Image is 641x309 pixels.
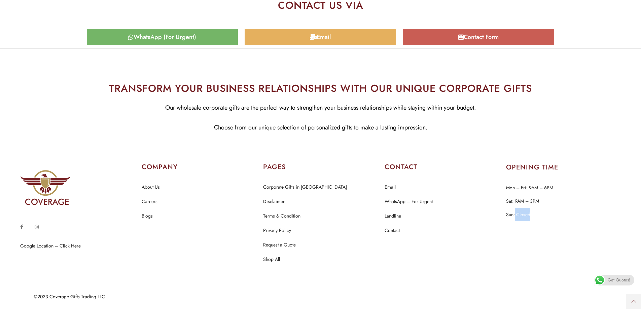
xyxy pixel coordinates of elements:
a: Contact Form [403,29,554,45]
a: Shop All [263,255,280,264]
h2: CONTACT US VIA [83,0,558,10]
span: WhatsApp (For Urgent) [134,34,196,40]
a: Contact [385,226,400,235]
a: Landline [385,212,401,221]
a: About Us [142,183,160,192]
a: WhatsApp – For Urgent [385,197,433,206]
p: Our wholesale corporate gifts are the perfect way to strengthen your business relationships while... [5,103,636,113]
h2: OPENING TIME [506,164,621,171]
a: Email [385,183,396,192]
span: Contact Form [464,34,499,40]
a: Disclaimer [263,197,285,206]
a: Corporate Gifts in [GEOGRAPHIC_DATA] [263,183,347,192]
a: WhatsApp (For Urgent) [87,29,238,45]
h2: TRANSFORM YOUR BUSINESS RELATIONSHIPS WITH OUR UNIQUE CORPORATE GIFTS [5,81,636,96]
a: Request a Quote [263,241,296,249]
a: Email [245,29,396,45]
h2: CONTACT [385,162,499,172]
h2: COMPANY [142,162,256,172]
a: Careers [142,197,157,206]
a: Privacy Policy [263,226,291,235]
span: Get Quotes! [608,275,630,285]
p: Mon – Fri: 9AM – 6PM Sat: 9AM – 3PM Sun: Closed [506,181,621,221]
h2: PAGES [263,162,378,172]
a: Google Location – Click Here [20,242,81,249]
p: Choose from our unique selection of personalized gifts to make a lasting impression. [5,122,636,133]
span: Email [317,34,331,40]
a: Blogs [142,212,153,221]
a: Terms & Condition [263,212,300,221]
div: ©2023 Coverage Gifts Trading LLC [34,294,597,299]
